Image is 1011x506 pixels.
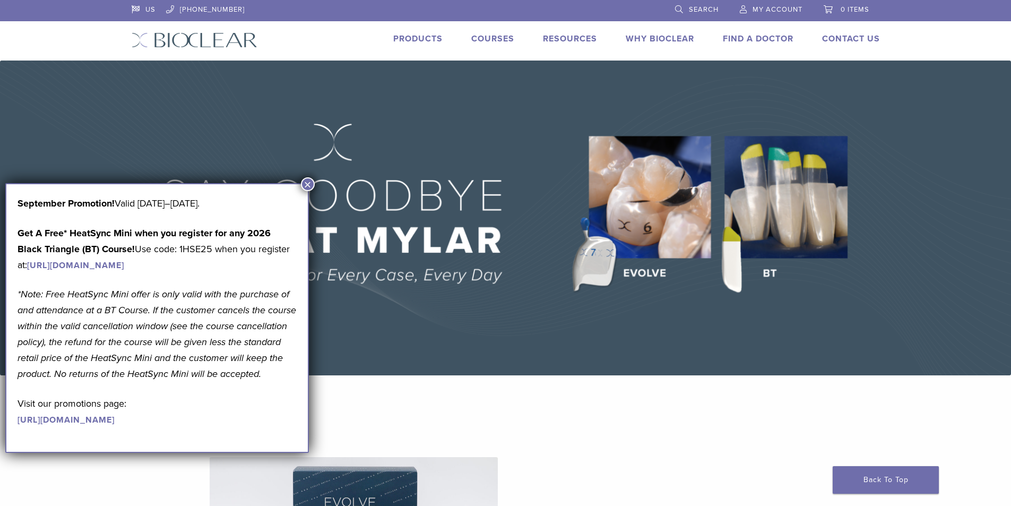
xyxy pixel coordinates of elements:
[18,396,297,427] p: Visit our promotions page:
[18,288,296,380] em: *Note: Free HeatSync Mini offer is only valid with the purchase of and attendance at a BT Course....
[18,225,297,273] p: Use code: 1HSE25 when you register at:
[471,33,514,44] a: Courses
[543,33,597,44] a: Resources
[723,33,793,44] a: Find A Doctor
[689,5,719,14] span: Search
[841,5,869,14] span: 0 items
[753,5,802,14] span: My Account
[27,260,124,271] a: [URL][DOMAIN_NAME]
[18,198,115,209] b: September Promotion!
[18,227,271,255] strong: Get A Free* HeatSync Mini when you register for any 2026 Black Triangle (BT) Course!
[18,415,115,425] a: [URL][DOMAIN_NAME]
[393,33,443,44] a: Products
[18,195,297,211] p: Valid [DATE]–[DATE].
[822,33,880,44] a: Contact Us
[301,177,315,191] button: Close
[833,466,939,494] a: Back To Top
[626,33,694,44] a: Why Bioclear
[132,32,257,48] img: Bioclear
